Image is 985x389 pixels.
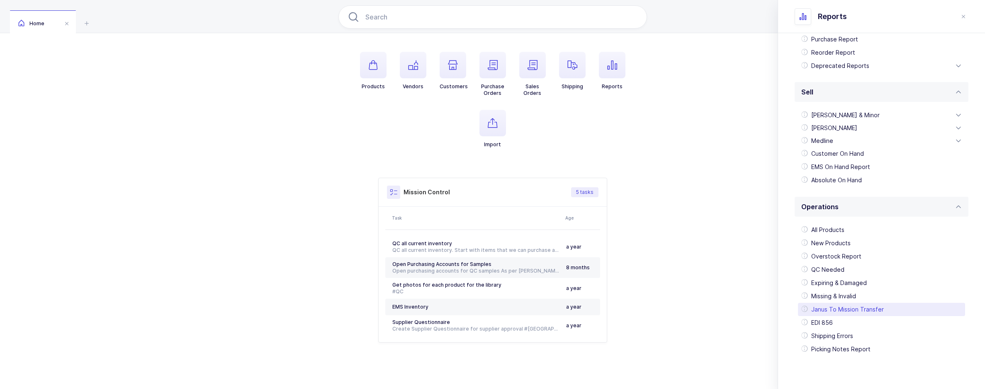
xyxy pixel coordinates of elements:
[798,109,965,122] div: [PERSON_NAME] & Minor
[798,160,965,174] div: EMS On Hand Report
[798,59,965,72] div: Deprecated Reports
[392,215,560,221] div: Task
[392,319,450,325] span: Supplier Questionnaire
[392,282,501,288] span: Get photos for each product for the library
[798,134,965,147] div: Medline
[519,52,546,97] button: SalesOrders
[818,12,847,22] span: Reports
[798,343,965,356] div: Picking Notes Report
[795,217,968,362] div: Operations
[599,52,625,90] button: Reports
[798,46,965,59] div: Reorder Report
[479,52,506,97] button: PurchaseOrders
[338,5,647,29] input: Search
[566,264,590,271] span: 8 months
[576,189,593,196] span: 5 tasks
[566,244,581,250] span: a year
[392,288,559,295] div: #QC
[18,20,44,27] span: Home
[566,304,581,310] span: a year
[400,52,426,90] button: Vendors
[795,82,968,102] div: Sell
[798,250,965,263] div: Overstock Report
[566,322,581,329] span: a year
[360,52,387,90] button: Products
[798,316,965,329] div: EDI 856
[798,290,965,303] div: Missing & Invalid
[798,223,965,237] div: All Products
[479,110,506,148] button: Import
[566,285,581,291] span: a year
[392,326,559,332] div: Create Supplier Questionnaire for supplier approval #[GEOGRAPHIC_DATA]
[795,197,968,217] div: Operations
[798,33,965,46] div: Purchase Report
[392,247,559,254] div: QC all current inventory. Start with items that we can purchase a sample from Schein. #[GEOGRAPHI...
[392,304,428,310] span: EMS Inventory
[798,237,965,250] div: New Products
[404,188,450,196] h3: Mission Control
[798,263,965,276] div: QC Needed
[392,261,491,267] span: Open Purchasing Accounts for Samples
[559,52,586,90] button: Shipping
[958,12,968,22] button: close drawer
[798,303,965,316] div: Janus To Mission Transfer
[565,215,598,221] div: Age
[798,276,965,290] div: Expiring & Damaged
[798,329,965,343] div: Shipping Errors
[798,174,965,187] div: Absolute On Hand
[440,52,468,90] button: Customers
[392,268,559,274] div: Open purchasing accounts for QC samples As per [PERSON_NAME], we had an account with [PERSON_NAME...
[392,240,452,246] span: QC all current inventory
[798,147,965,160] div: Customer On Hand
[795,102,968,193] div: Sell
[798,121,965,135] div: [PERSON_NAME]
